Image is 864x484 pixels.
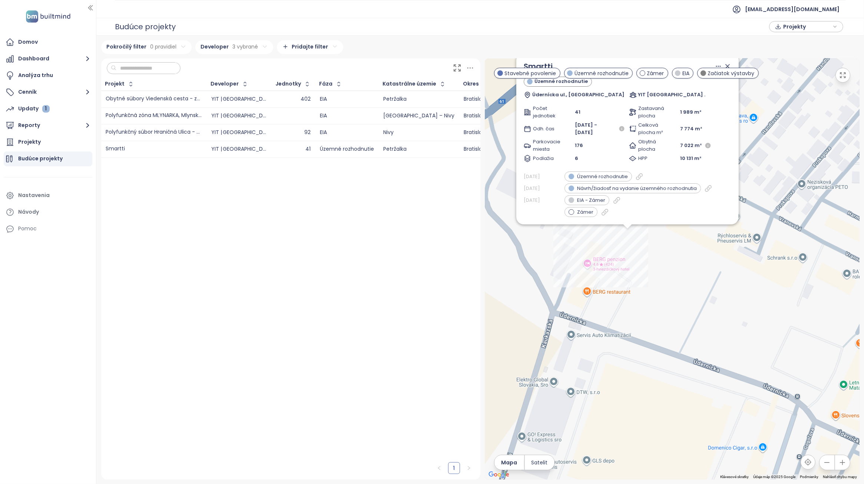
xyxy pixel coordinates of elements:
span: EIA - Zámer [577,197,605,204]
div: [GEOGRAPHIC_DATA] – Nivy [383,113,454,118]
div: Analýza trhu [18,71,53,80]
div: Developer [211,81,239,86]
div: button [773,21,839,32]
div: Pomoc [4,221,92,236]
span: Projekty [783,21,831,32]
div: Okres [463,81,479,86]
div: 1 [42,105,50,113]
div: EIA [320,97,374,101]
button: right [463,462,475,474]
div: Územné rozhodnutie [320,147,374,151]
div: EIA [320,113,374,118]
span: 1 989 m² [680,109,701,116]
span: Celková plocha m² [638,121,664,136]
div: Katastrálne územie [383,81,437,86]
span: 0 pravidiel [150,43,177,51]
span: Stavebné povolenie [505,69,556,77]
span: Návrh/žiadosť na vydanie územného rozhodnutia [577,185,697,192]
span: Zastavaná plocha [638,105,664,120]
a: Budúce projekty [4,151,92,166]
span: Počet jednotiek [533,105,559,120]
span: Zámer [647,69,664,77]
div: 402 [276,97,311,101]
span: 10 131 m² [680,155,701,162]
div: Nivy [383,130,454,135]
div: Bratislava V [464,147,493,151]
span: [DATE] - [DATE] [575,121,615,136]
div: Fáza [320,81,333,86]
span: 176 [575,142,583,149]
span: Mapa [501,458,517,467]
button: Cenník [4,85,92,100]
button: Reporty [4,118,92,133]
span: Zámer [577,208,593,216]
span: Začiatok výstavby [708,69,755,77]
div: YIT [GEOGRAPHIC_DATA] . [211,147,267,151]
button: Klávesové skratky [721,474,749,480]
div: Domov [18,37,38,47]
div: Polyfunkčná zóna MLYNÁRKA, Mlynské nivy–[GEOGRAPHIC_DATA], 1.etapa [106,113,202,119]
li: Nasledujúca strana [463,462,475,474]
div: Bratislava V [464,97,493,101]
span: YIT [GEOGRAPHIC_DATA] . [638,91,705,99]
button: Dashboard [4,51,92,66]
span: HPP [638,155,664,162]
span: [EMAIL_ADDRESS][DOMAIN_NAME] [745,0,840,18]
a: Nastavenia [4,188,92,203]
span: [DATE] [524,197,561,204]
span: 6 [575,155,578,162]
li: Predchádzajúca strana [433,462,445,474]
span: [DATE] [524,173,561,180]
span: Smartti [524,61,553,71]
div: Obytné súbory Viedenská cesta - západ (1) [106,96,202,102]
div: Bratislava II [464,130,493,135]
span: 41 [575,109,580,116]
button: left [433,462,445,474]
span: Územné rozhodnutie [575,69,629,77]
span: left [437,466,441,470]
span: Odh. čas [533,125,559,133]
a: 1 [448,463,460,474]
div: Budúce projekty [115,19,176,34]
a: Analýza trhu [4,68,92,83]
div: Nastavenia [18,191,50,200]
div: Bratislava II [464,113,493,118]
li: 1 [448,462,460,474]
a: Updaty 1 [4,101,92,116]
div: Projekt [105,81,125,86]
span: Údaje máp ©2025 Google [754,475,796,479]
img: logo [24,9,73,24]
img: Google [487,470,511,480]
div: Smartti [106,146,125,152]
span: Územné rozhodnutie [534,78,588,85]
span: Satelit [532,458,548,467]
div: Petržalka [383,147,454,151]
div: YIT [GEOGRAPHIC_DATA] [211,130,267,135]
button: Satelit [525,455,555,470]
span: Obytná plocha [638,138,664,153]
span: right [467,466,471,470]
a: Projekty [4,135,92,150]
a: Návody [4,205,92,220]
button: Mapa [494,455,524,470]
a: Nahlásiť chybu mapy [823,475,857,479]
div: EIA [320,130,374,135]
span: Podlažia [533,155,559,162]
span: Parkovacie miesta [533,138,559,153]
span: [DATE] [524,185,561,192]
span: Územné rozhodnutie [577,173,628,180]
span: 7 022 m² [680,142,702,149]
div: YIT [GEOGRAPHIC_DATA] [211,113,267,118]
a: Podmienky (otvorí sa na novej karte) [800,475,819,479]
span: EIA [682,69,689,77]
div: 41 [276,147,311,151]
div: Budúce projekty [18,154,63,163]
div: Developer [201,43,229,51]
div: Pomoc [18,224,37,233]
div: Projekty [18,137,41,147]
a: Otvoriť túto oblasť v Mapách Google (otvorí nové okno) [487,470,511,480]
